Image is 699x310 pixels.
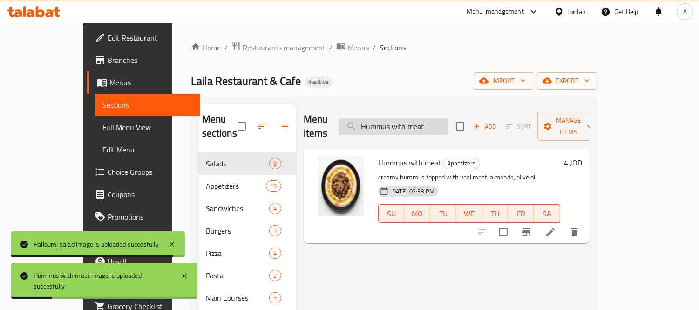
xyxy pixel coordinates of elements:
div: Halloumi salad image is uploaded succesfully [34,239,159,249]
span: Select section [450,117,470,136]
div: Menu-management [467,6,524,17]
span: Select all sections [232,117,251,136]
div: Hummus with meat image is uploaded succesfully [34,270,171,291]
div: Jordan [568,7,586,17]
span: Select to update [494,222,513,242]
span: A [683,7,687,17]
